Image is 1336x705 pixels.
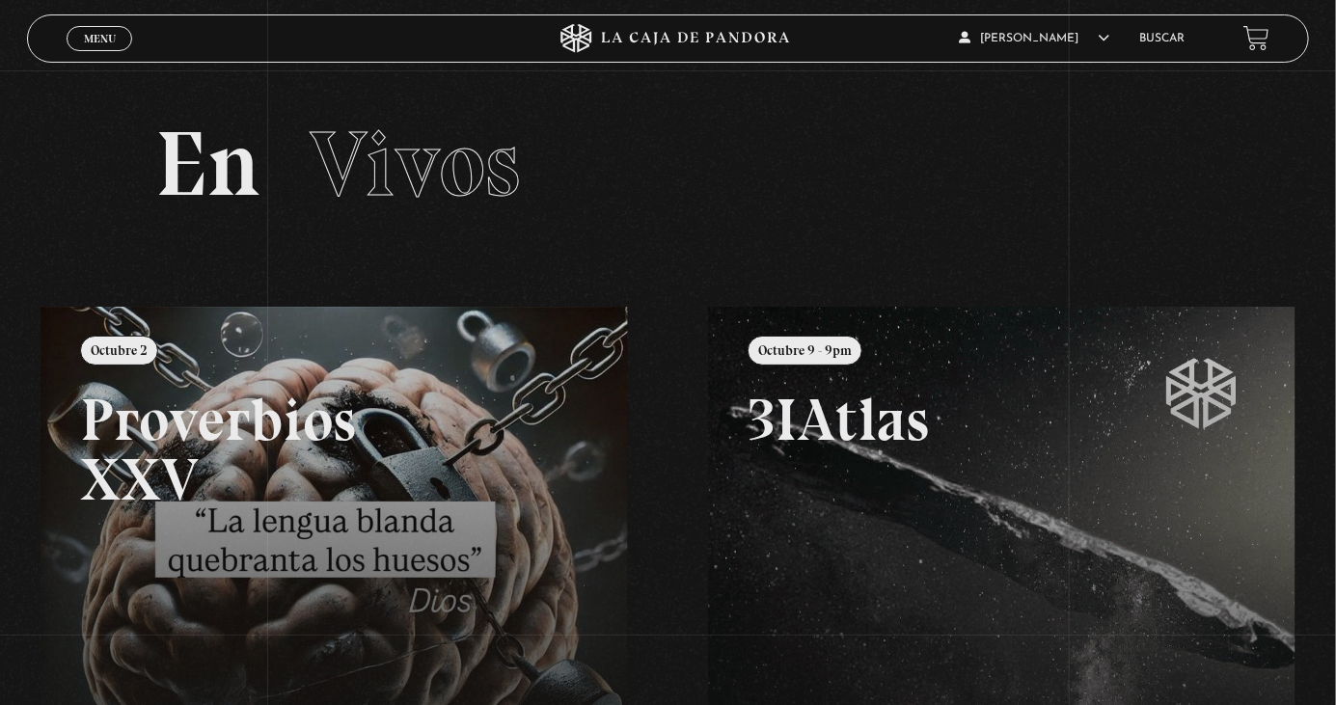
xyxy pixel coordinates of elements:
span: Menu [84,33,116,44]
span: Cerrar [77,48,123,62]
span: Vivos [310,109,520,219]
span: [PERSON_NAME] [960,33,1110,44]
h2: En [155,119,1182,210]
a: Buscar [1140,33,1186,44]
a: View your shopping cart [1243,25,1269,51]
